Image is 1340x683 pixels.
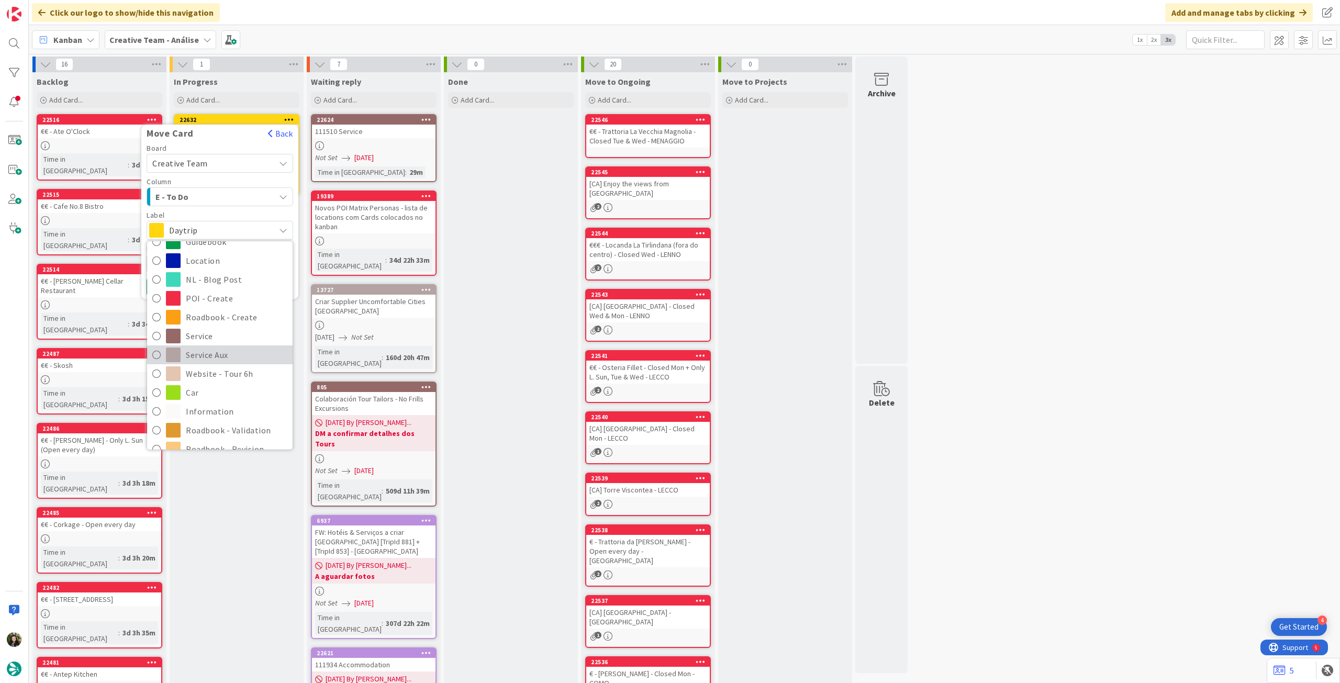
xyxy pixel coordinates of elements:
div: 22621 [312,648,435,658]
a: 805Colaboración Tour Tailors - No Frills Excursions[DATE] By [PERSON_NAME]...DM a confirmar detal... [311,382,437,507]
span: : [118,393,120,405]
span: 2 [595,203,601,210]
div: 22536 [586,657,710,667]
a: 22541€€ - Osteria Fillet - Closed Mon + Only L. Sun, Tue & Wed - LECCO [585,350,711,403]
div: 805Colaboración Tour Tailors - No Frills Excursions [312,383,435,415]
div: Archive [868,87,896,99]
span: Car [186,385,287,400]
a: Website - Tour 6h [147,364,293,383]
span: : [382,485,383,497]
a: 22546€€ - Trattoria La Vecchia Magnolia - Closed Tue & Wed - MENAGGIO [585,114,711,158]
span: 2x [1147,35,1161,45]
span: [DATE] [354,465,374,476]
div: 22544 [586,229,710,238]
span: : [128,234,129,245]
div: 22541 [591,352,710,360]
i: Not Set [315,153,338,162]
div: Time in [GEOGRAPHIC_DATA] [41,472,118,495]
div: 22621 [317,650,435,657]
span: : [382,618,383,629]
a: 22543[CA] [GEOGRAPHIC_DATA] - Closed Wed & Mon - LENNO [585,289,711,342]
span: NL - Blog Post [186,272,287,287]
span: 1 [595,448,601,455]
div: 160d 20h 47m [383,352,432,363]
span: In Progress [174,76,218,87]
div: 22545[CA] Enjoy the views from [GEOGRAPHIC_DATA] [586,167,710,200]
span: Column [147,178,171,185]
div: Time in [GEOGRAPHIC_DATA] [41,387,118,410]
div: €€ - Corkage - Open every day [38,518,161,531]
span: 1x [1133,35,1147,45]
span: : [405,166,407,178]
div: Click our logo to show/hide this navigation [32,3,220,22]
a: 22540[CA] [GEOGRAPHIC_DATA] - Closed Mon - LECCO [585,411,711,464]
div: Get Started [1279,622,1319,632]
div: 3d 28m [129,159,158,171]
div: €€ - Osteria Fillet - Closed Mon + Only L. Sun, Tue & Wed - LECCO [586,361,710,384]
div: 22544€€€ - Locanda La Tirlindana (fora do centro) - Closed Wed - LENNO [586,229,710,261]
span: Website - Tour 6h [186,366,287,382]
a: 22516€€ - Ate O'ClockTime in [GEOGRAPHIC_DATA]:3d 28m [37,114,162,181]
div: 22515 [42,191,161,198]
a: 22515€€ - Cafe No.8 BistroTime in [GEOGRAPHIC_DATA]:3d 32m [37,189,162,255]
div: €€ - Skosh [38,359,161,372]
a: 22485€€ - Corkage - Open every dayTime in [GEOGRAPHIC_DATA]:3d 3h 20m [37,507,162,574]
span: Add Card... [49,95,83,105]
div: €€ - Cafe No.8 Bistro [38,199,161,213]
div: 22482€€ - [STREET_ADDRESS] [38,583,161,606]
div: 22624 [312,115,435,125]
a: 22545[CA] Enjoy the views from [GEOGRAPHIC_DATA] [585,166,711,219]
b: DM a confirmar detalhes dos Tours [315,428,432,449]
div: 34d 22h 33m [387,254,432,266]
div: 22516 [42,116,161,124]
span: Move to Projects [722,76,787,87]
div: € - Trattoria da [PERSON_NAME] - Open every day - [GEOGRAPHIC_DATA] [586,535,710,567]
span: Waiting reply [311,76,361,87]
div: 22538 [586,525,710,535]
div: 6937FW: Hotéis & Serviços a criar [GEOGRAPHIC_DATA] [TripId 881] + [TripId 853] - [GEOGRAPHIC_DATA] [312,516,435,558]
span: Roadbook - Validation [186,422,287,438]
button: E - To Do [147,187,293,206]
div: Time in [GEOGRAPHIC_DATA] [41,546,118,569]
div: 22541€€ - Osteria Fillet - Closed Mon + Only L. Sun, Tue & Wed - LECCO [586,351,710,384]
a: 22544€€€ - Locanda La Tirlindana (fora do centro) - Closed Wed - LENNO [585,228,711,281]
div: €€ - [PERSON_NAME] Cellar Restaurant [38,274,161,297]
div: 3d 32m [129,234,158,245]
span: Done [448,76,468,87]
a: Information [147,402,293,421]
div: 3d 3h 20m [120,552,158,564]
span: Move to Ongoing [585,76,651,87]
span: 1 [193,58,210,71]
div: 22485 [38,508,161,518]
div: 22516€€ - Ate O'Clock [38,115,161,138]
div: 22486 [42,425,161,432]
div: 19389 [317,193,435,200]
img: avatar [7,662,21,676]
a: POI - Create [147,289,293,308]
div: 22546€€ - Trattoria La Vecchia Magnolia - Closed Tue & Wed - MENAGGIO [586,115,710,148]
a: 6937FW: Hotéis & Serviços a criar [GEOGRAPHIC_DATA] [TripId 881] + [TripId 853] - [GEOGRAPHIC_DAT... [311,515,437,639]
div: 22514 [42,266,161,273]
div: [CA] Enjoy the views from [GEOGRAPHIC_DATA] [586,177,710,200]
span: Service [186,328,287,344]
div: Time in [GEOGRAPHIC_DATA] [315,249,385,272]
div: 22482 [38,583,161,592]
span: POI - Create [186,290,287,306]
span: Backlog [37,76,69,87]
div: 22545 [591,169,710,176]
a: 22539[CA] Torre Viscontea - LECCO [585,473,711,516]
span: Location [186,253,287,268]
div: €€ - Ate O'Clock [38,125,161,138]
div: 6937 [317,517,435,524]
div: 22632Move CardBackBoardCreative TeamColumnE - To DoLabelDaytripAccommodationAccommodation RBDaytr... [175,115,298,166]
div: 22546 [591,116,710,124]
div: 805 [312,383,435,392]
div: 22546 [586,115,710,125]
div: 22481€€ - Antep Kitchen [38,658,161,681]
div: 22485€€ - Corkage - Open every day [38,508,161,531]
div: Add and manage tabs by clicking [1165,3,1313,22]
div: Time in [GEOGRAPHIC_DATA] [41,153,128,176]
div: 805 [317,384,435,391]
i: Not Set [351,332,374,342]
span: Guidebook [186,234,287,250]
